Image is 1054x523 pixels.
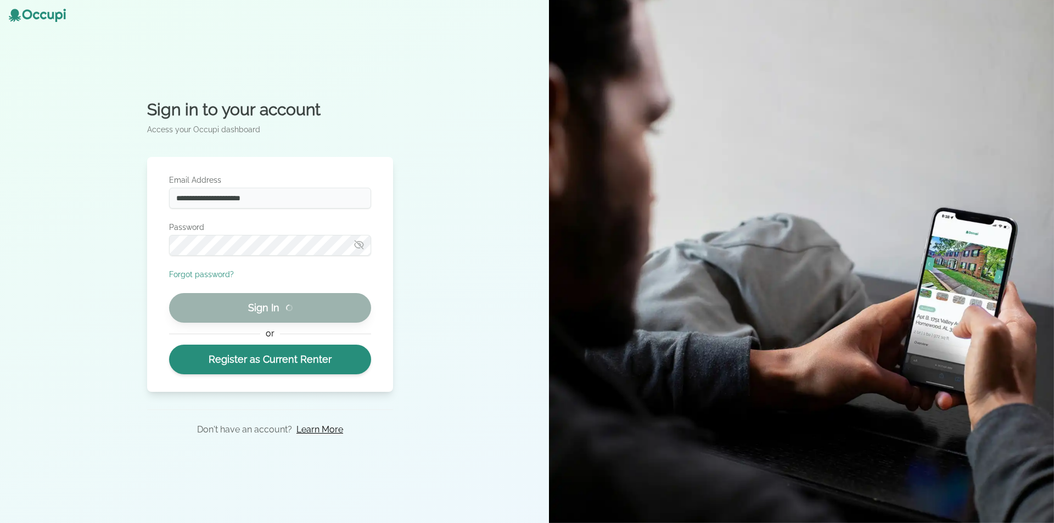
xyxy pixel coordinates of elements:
[197,423,292,436] p: Don't have an account?
[296,423,343,436] a: Learn More
[260,327,279,340] span: or
[169,175,371,185] label: Email Address
[147,100,393,120] h2: Sign in to your account
[169,222,371,233] label: Password
[147,124,393,135] p: Access your Occupi dashboard
[169,269,234,280] button: Forgot password?
[169,345,371,374] a: Register as Current Renter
